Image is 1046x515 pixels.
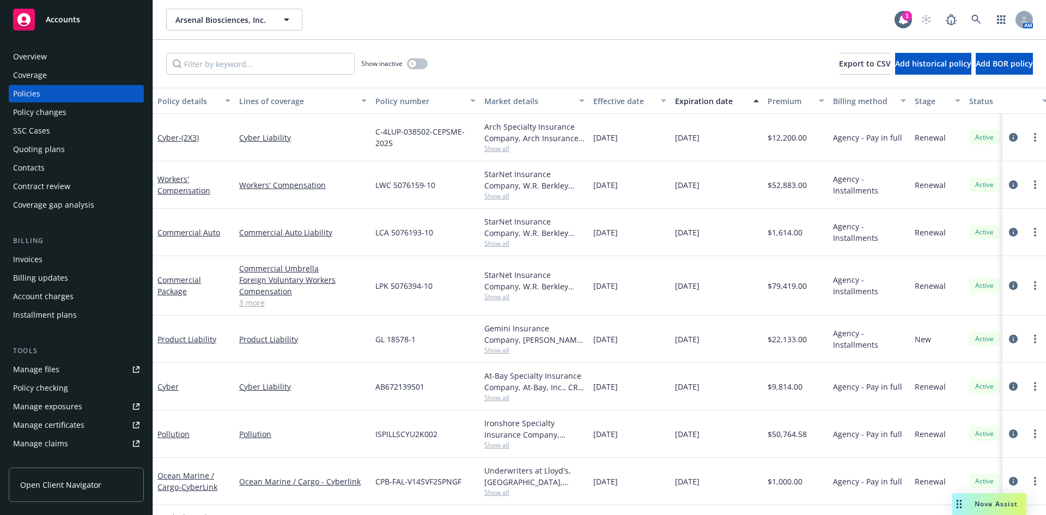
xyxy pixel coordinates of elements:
span: Active [974,281,995,290]
div: At-Bay Specialty Insurance Company, At-Bay, Inc., CRC Group [484,370,585,393]
a: more [1029,380,1042,393]
a: Billing updates [9,269,144,287]
a: circleInformation [1007,332,1020,346]
a: Workers' Compensation [239,179,367,191]
span: Manage exposures [9,398,144,415]
div: Effective date [593,95,654,107]
span: Accounts [46,15,80,24]
div: Billing method [833,95,894,107]
button: Premium [763,88,829,114]
span: Agency - Pay in full [833,476,902,487]
a: circleInformation [1007,427,1020,440]
span: Active [974,227,995,237]
span: Renewal [915,428,946,440]
span: $12,200.00 [768,132,807,143]
button: Policy number [371,88,480,114]
span: [DATE] [675,476,700,487]
div: Gemini Insurance Company, [PERSON_NAME] Corporation [484,323,585,346]
span: [DATE] [675,381,700,392]
span: Show all [484,488,585,497]
a: Accounts [9,4,144,35]
span: Nova Assist [975,499,1018,508]
button: Nova Assist [952,493,1026,515]
button: Arsenal Biosciences, Inc. [166,9,302,31]
span: [DATE] [675,280,700,292]
span: [DATE] [593,132,618,143]
a: Policies [9,85,144,102]
span: Add historical policy [895,58,971,69]
span: Agency - Installments [833,173,906,196]
a: Policy checking [9,379,144,397]
span: Show all [484,393,585,402]
a: Foreign Voluntary Workers Compensation [239,274,367,297]
a: Cyber [157,381,179,392]
div: Overview [13,48,47,65]
a: Start snowing [915,9,937,31]
a: Commercial Umbrella [239,263,367,274]
span: Renewal [915,227,946,238]
span: [DATE] [675,132,700,143]
span: Add BOR policy [976,58,1033,69]
button: Add historical policy [895,53,971,75]
span: New [915,334,931,345]
a: Policy changes [9,104,144,121]
span: AB672139501 [375,381,424,392]
span: Renewal [915,476,946,487]
span: Show all [484,144,585,153]
span: Active [974,429,995,439]
span: Export to CSV [839,58,891,69]
span: Renewal [915,280,946,292]
div: Manage BORs [13,453,64,471]
button: Expiration date [671,88,763,114]
span: - (2X3) [179,132,199,143]
a: Invoices [9,251,144,268]
span: $52,883.00 [768,179,807,191]
a: circleInformation [1007,226,1020,239]
div: Policy changes [13,104,66,121]
a: Manage certificates [9,416,144,434]
button: Billing method [829,88,910,114]
a: Contacts [9,159,144,177]
a: Commercial Package [157,275,201,296]
span: Agency - Pay in full [833,381,902,392]
span: $79,419.00 [768,280,807,292]
span: $50,764.58 [768,428,807,440]
div: 1 [902,11,912,21]
span: Agency - Installments [833,328,906,350]
span: ISPILLSCYU2K002 [375,428,437,440]
a: 3 more [239,297,367,308]
span: [DATE] [675,428,700,440]
a: Cyber Liability [239,132,367,143]
a: Pollution [157,429,190,439]
div: Manage files [13,361,59,378]
span: Active [974,132,995,142]
span: [DATE] [593,334,618,345]
span: [DATE] [593,381,618,392]
span: GL 18578-1 [375,334,416,345]
span: LPK 5076394-10 [375,280,433,292]
span: [DATE] [593,179,618,191]
a: Quoting plans [9,141,144,158]
button: Export to CSV [839,53,891,75]
div: Contacts [13,159,45,177]
div: Quoting plans [13,141,65,158]
a: Contract review [9,178,144,195]
span: Active [974,381,995,391]
a: Pollution [239,428,367,440]
button: Effective date [589,88,671,114]
span: [DATE] [675,334,700,345]
div: SSC Cases [13,122,50,140]
div: Lines of coverage [239,95,355,107]
a: more [1029,332,1042,346]
button: Lines of coverage [235,88,371,114]
div: Market details [484,95,573,107]
span: - CyberLink [179,482,217,492]
a: Manage BORs [9,453,144,471]
span: [DATE] [675,179,700,191]
a: Manage files [9,361,144,378]
a: more [1029,226,1042,239]
div: Policies [13,85,40,102]
div: Billing [9,235,144,246]
span: Show all [484,440,585,450]
a: circleInformation [1007,380,1020,393]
